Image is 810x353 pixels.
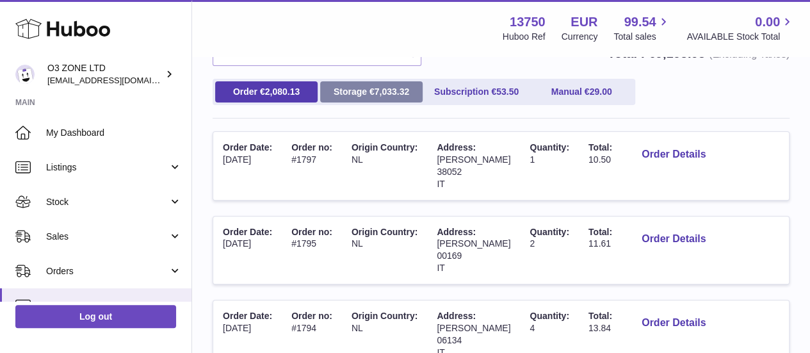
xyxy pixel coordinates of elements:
[562,31,598,43] div: Currency
[352,227,417,237] span: Origin Country:
[613,31,670,43] span: Total sales
[375,86,410,97] span: 7,033.32
[223,311,272,321] span: Order Date:
[46,265,168,277] span: Orders
[503,31,546,43] div: Huboo Ref
[437,238,510,249] span: [PERSON_NAME]
[709,49,790,60] span: (Excluding Taxes)
[437,179,444,189] span: IT
[46,300,182,312] span: Usage
[223,227,272,237] span: Order Date:
[425,81,528,103] a: Subscription €53.50
[282,217,342,284] td: #1795
[588,311,612,321] span: Total:
[588,142,612,152] span: Total:
[588,227,612,237] span: Total:
[47,75,188,85] span: [EMAIL_ADDRESS][DOMAIN_NAME]
[291,311,332,321] span: Order no:
[631,142,716,168] button: Order Details
[437,311,476,321] span: Address:
[755,13,780,31] span: 0.00
[588,238,611,249] span: 11.61
[624,13,656,31] span: 99.54
[46,161,168,174] span: Listings
[510,13,546,31] strong: 13750
[282,132,342,200] td: #1797
[352,142,417,152] span: Origin Country:
[352,311,417,321] span: Origin Country:
[437,335,462,345] span: 06134
[631,310,716,336] button: Order Details
[437,227,476,237] span: Address:
[656,46,706,60] span: 9,195.95
[342,132,427,200] td: NL
[437,323,510,333] span: [PERSON_NAME]
[686,13,795,43] a: 0.00 AVAILABLE Stock Total
[530,227,569,237] span: Quantity:
[213,132,282,200] td: [DATE]
[437,263,444,273] span: IT
[15,305,176,328] a: Log out
[437,167,462,177] span: 38052
[607,46,790,60] strong: Total : €
[530,311,569,321] span: Quantity:
[496,86,519,97] span: 53.50
[613,13,670,43] a: 99.54 Total sales
[530,142,569,152] span: Quantity:
[47,62,163,86] div: O3 ZONE LTD
[571,13,597,31] strong: EUR
[437,154,510,165] span: [PERSON_NAME]
[213,217,282,284] td: [DATE]
[589,86,612,97] span: 29.00
[631,226,716,252] button: Order Details
[291,142,332,152] span: Order no:
[437,250,462,261] span: 00169
[46,196,168,208] span: Stock
[437,142,476,152] span: Address:
[686,31,795,43] span: AVAILABLE Stock Total
[520,132,578,200] td: 1
[265,86,300,97] span: 2,080.13
[588,323,611,333] span: 13.84
[291,227,332,237] span: Order no:
[588,154,611,165] span: 10.50
[530,81,633,103] a: Manual €29.00
[46,127,182,139] span: My Dashboard
[520,217,578,284] td: 2
[46,231,168,243] span: Sales
[215,81,318,103] a: Order €2,080.13
[15,65,35,84] img: internalAdmin-13750@internal.huboo.com
[320,81,423,103] a: Storage €7,033.32
[342,217,427,284] td: NL
[223,142,272,152] span: Order Date:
